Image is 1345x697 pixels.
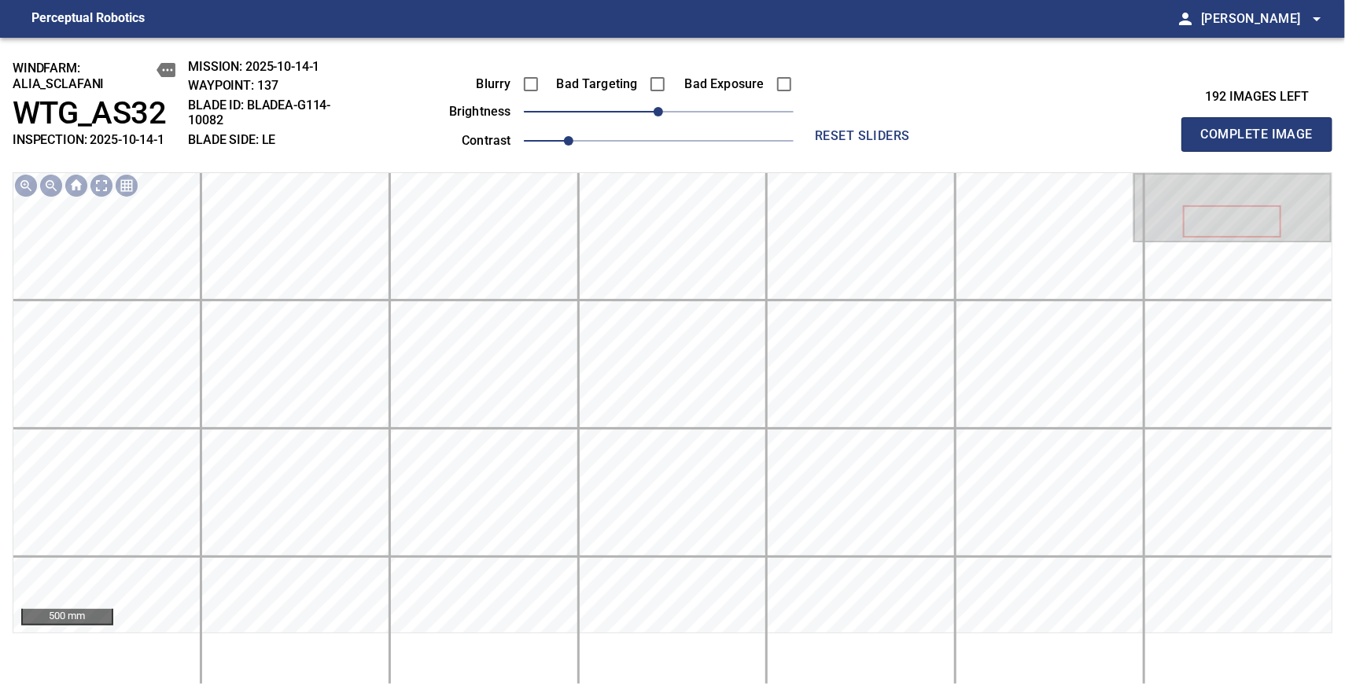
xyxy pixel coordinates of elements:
[188,98,342,127] h2: BLADE ID: bladeA-G114-10082
[1181,90,1332,105] h3: 192 images left
[1199,124,1315,146] span: Complete Image
[423,78,511,90] label: Blurry
[423,135,511,147] label: contrast
[676,78,765,90] label: Bad Exposure
[13,61,175,90] h2: windfarm: Alia_Sclafani
[89,173,114,198] div: Toggle full page
[550,78,638,90] label: Bad Targeting
[188,132,342,147] h2: BLADE SIDE: LE
[188,59,342,74] h2: MISSION: 2025-10-14-1
[13,132,175,147] h2: INSPECTION: 2025-10-14-1
[800,120,926,152] button: reset sliders
[1307,9,1326,28] span: arrow_drop_down
[13,173,39,198] div: Zoom in
[39,173,64,198] div: Zoom out
[806,125,919,147] span: reset sliders
[157,61,175,79] button: copy message details
[1176,9,1195,28] span: person
[1195,3,1326,35] button: [PERSON_NAME]
[188,78,342,93] h2: WAYPOINT: 137
[423,105,511,118] label: brightness
[13,95,175,132] h1: WTG_AS32
[1181,117,1332,152] button: Complete Image
[1201,8,1326,30] span: [PERSON_NAME]
[31,6,145,31] figcaption: Perceptual Robotics
[64,173,89,198] div: Go home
